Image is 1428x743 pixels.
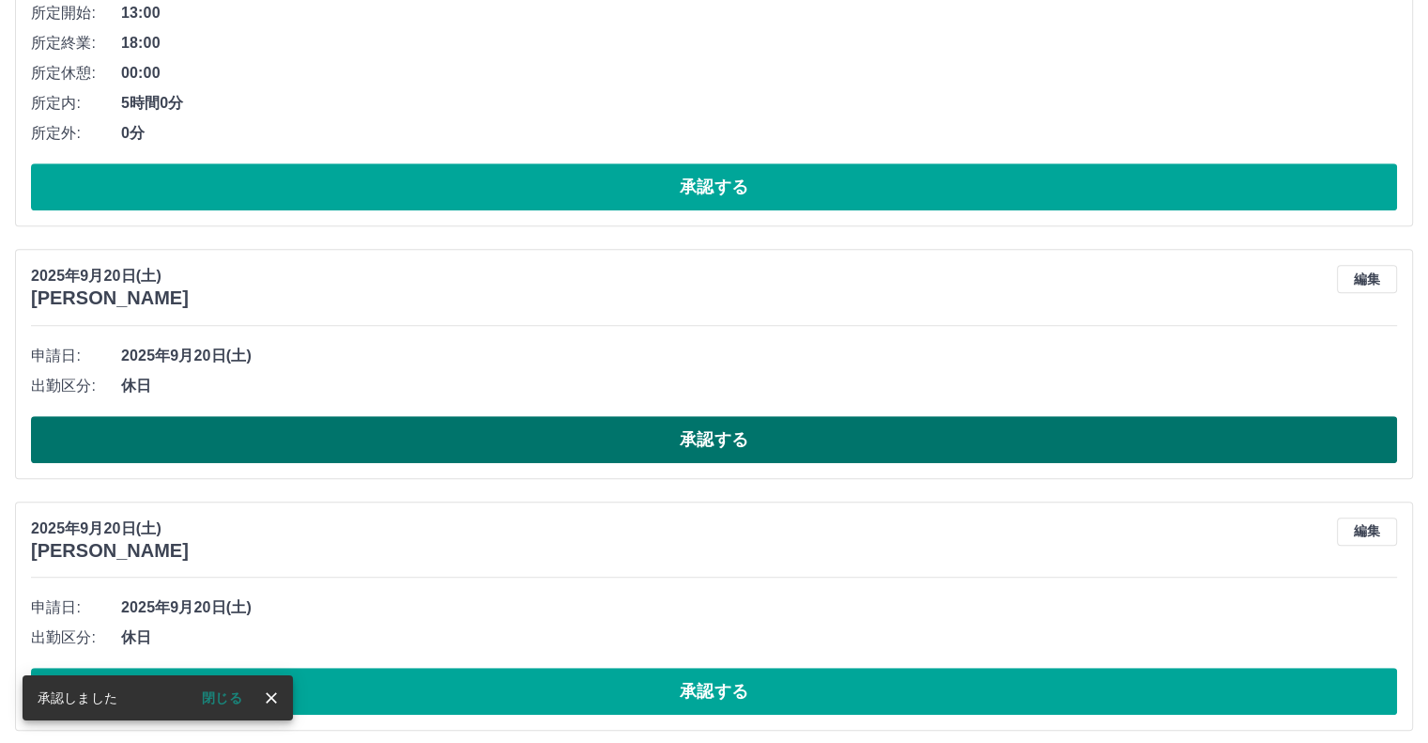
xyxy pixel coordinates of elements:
[121,32,1397,54] span: 18:00
[31,540,189,562] h3: [PERSON_NAME]
[1337,265,1397,293] button: 編集
[38,681,117,715] div: 承認しました
[121,375,1397,397] span: 休日
[31,62,121,85] span: 所定休憩:
[1337,518,1397,546] button: 編集
[31,122,121,145] span: 所定外:
[31,627,121,649] span: 出勤区分:
[31,416,1397,463] button: 承認する
[31,265,189,287] p: 2025年9月20日(土)
[31,518,189,540] p: 2025年9月20日(土)
[31,32,121,54] span: 所定終業:
[121,345,1397,367] span: 2025年9月20日(土)
[31,596,121,619] span: 申請日:
[31,345,121,367] span: 申請日:
[121,92,1397,115] span: 5時間0分
[121,122,1397,145] span: 0分
[257,684,285,712] button: close
[31,375,121,397] span: 出勤区分:
[121,62,1397,85] span: 00:00
[31,2,121,24] span: 所定開始:
[31,92,121,115] span: 所定内:
[121,627,1397,649] span: 休日
[121,596,1397,619] span: 2025年9月20日(土)
[31,163,1397,210] button: 承認する
[121,2,1397,24] span: 13:00
[31,668,1397,715] button: 承認する
[187,684,257,712] button: 閉じる
[31,287,189,309] h3: [PERSON_NAME]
